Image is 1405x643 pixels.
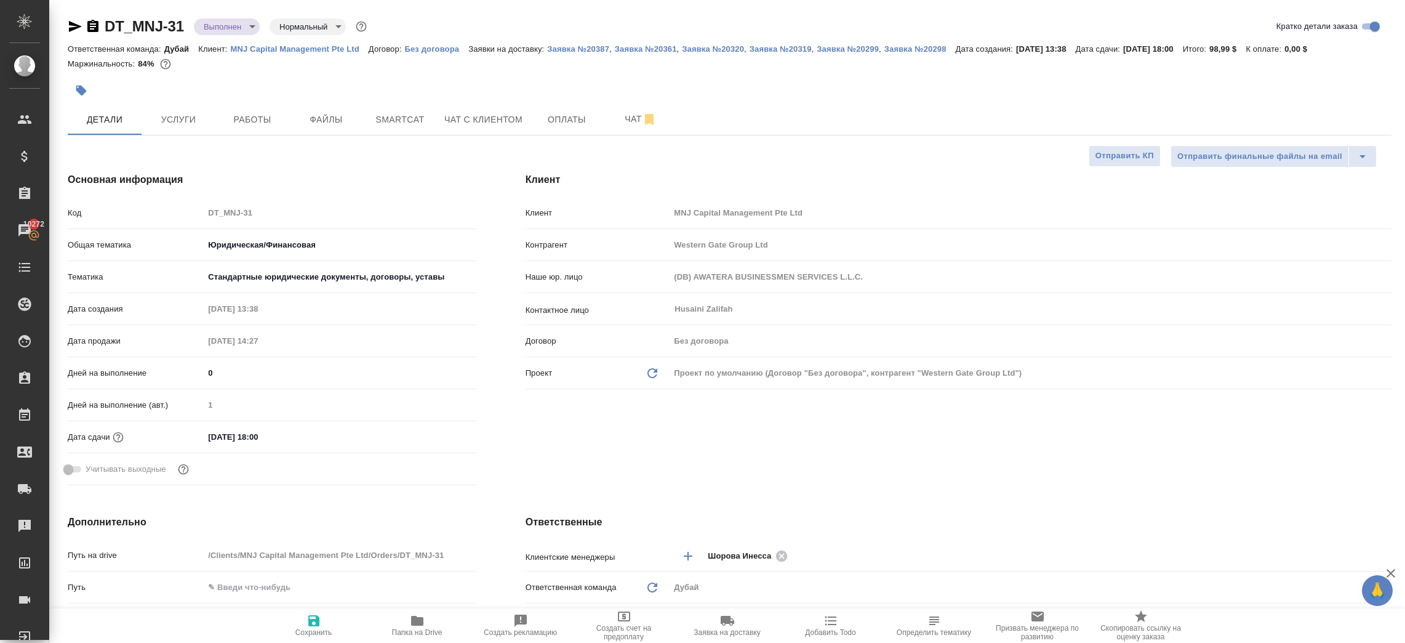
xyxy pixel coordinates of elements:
[110,429,126,445] button: Если добавить услуги и заполнить их объемом, то дата рассчитается автоматически
[993,624,1082,641] span: Призвать менеджера по развитию
[68,271,204,283] p: Тематика
[297,112,356,127] span: Файлы
[580,624,668,641] span: Создать счет на предоплату
[611,111,670,127] span: Чат
[670,268,1391,286] input: Пустое поле
[149,112,208,127] span: Услуги
[204,332,311,350] input: Пустое поле
[547,43,609,55] button: Заявка №20387
[1385,555,1387,557] button: Open
[526,515,1391,530] h4: Ответственные
[68,19,82,34] button: Скопировать ссылку для ЯМессенджера
[956,44,1016,54] p: Дата создания:
[223,112,282,127] span: Работы
[750,43,812,55] button: Заявка №20319
[812,44,817,54] p: ,
[231,44,369,54] p: MNJ Capital Management Pte Ltd
[708,548,791,564] div: Шорова Инесса
[204,235,476,256] div: Юридическая/Финансовая
[295,628,332,637] span: Сохранить
[1183,44,1209,54] p: Итого:
[200,22,245,32] button: Выполнен
[270,18,346,35] div: Выполнен
[1171,145,1349,168] button: Отправить финальные файлы на email
[526,172,1391,187] h4: Клиент
[68,303,204,315] p: Дата создания
[879,44,884,54] p: ,
[670,363,1391,384] div: Проект по умолчанию (Договор "Без договора", контрагент "Western Gate Group Ltd")
[682,44,744,54] p: Заявка №20320
[526,367,553,379] p: Проект
[468,44,547,54] p: Заявки на доставку:
[670,204,1391,222] input: Пустое поле
[369,44,405,54] p: Договор:
[204,546,476,564] input: Пустое поле
[817,43,879,55] button: Заявка №20299
[262,609,366,643] button: Сохранить
[75,112,134,127] span: Детали
[68,77,95,104] button: Добавить тэг
[68,59,138,68] p: Маржинальность:
[1097,624,1185,641] span: Скопировать ссылку на оценку заказа
[158,56,174,72] button: 161.38 UAH; 988.20 RUB;
[68,172,476,187] h4: Основная информация
[204,300,311,318] input: Пустое поле
[138,59,157,68] p: 84%
[1209,44,1246,54] p: 98,99 $
[204,364,476,382] input: ✎ Введи что-нибудь
[1016,44,1076,54] p: [DATE] 13:38
[68,44,164,54] p: Ответственная команда:
[68,515,476,530] h4: Дополнительно
[105,18,184,34] a: DT_MNJ-31
[883,609,986,643] button: Определить тематику
[1362,575,1393,606] button: 🙏
[897,628,971,637] span: Определить тематику
[670,236,1391,254] input: Пустое поле
[392,628,442,637] span: Папка на Drive
[670,332,1391,350] input: Пустое поле
[175,461,191,477] button: Выбери, если сб и вс нужно считать рабочими днями для выполнения заказа.
[164,44,199,54] p: Дубай
[817,44,879,54] p: Заявка №20299
[526,551,670,564] p: Клиентские менеджеры
[276,22,331,32] button: Нормальный
[744,44,750,54] p: ,
[615,44,677,54] p: Заявка №20361
[469,609,572,643] button: Создать рекламацию
[353,18,369,34] button: Доп статусы указывают на важность/срочность заказа
[673,541,703,571] button: Добавить менеджера
[68,581,204,594] p: Путь
[750,44,812,54] p: Заявка №20319
[86,19,100,34] button: Скопировать ссылку
[708,550,779,562] span: Шорова Инесса
[642,112,657,127] svg: Отписаться
[444,112,522,127] span: Чат с клиентом
[1076,44,1123,54] p: Дата сдачи:
[86,463,166,475] span: Учитывать выходные
[609,44,615,54] p: ,
[526,581,617,594] p: Ответственная команда
[484,628,557,637] span: Создать рекламацию
[204,578,476,596] input: ✎ Введи что-нибудь
[805,628,855,637] span: Добавить Todo
[68,399,204,411] p: Дней на выполнение (авт.)
[526,335,670,347] p: Договор
[194,18,260,35] div: Выполнен
[204,396,476,414] input: Пустое поле
[526,207,670,219] p: Клиент
[204,204,476,222] input: Пустое поле
[572,609,676,643] button: Создать счет на предоплату
[682,43,744,55] button: Заявка №20320
[986,609,1089,643] button: Призвать менеджера по развитию
[1367,578,1388,604] span: 🙏
[198,44,230,54] p: Клиент:
[68,239,204,251] p: Общая тематика
[884,43,956,55] button: Заявка №20298
[366,609,469,643] button: Папка на Drive
[16,218,52,230] span: 10272
[677,44,682,54] p: ,
[1246,44,1284,54] p: К оплате:
[68,367,204,379] p: Дней на выполнение
[68,431,110,443] p: Дата сдачи
[1171,145,1377,168] div: split button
